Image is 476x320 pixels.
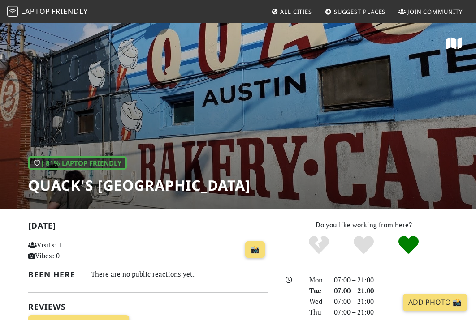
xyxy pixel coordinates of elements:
p: Visits: 1 Vibes: 0 [28,239,101,261]
a: LaptopFriendly LaptopFriendly [7,4,88,20]
a: Join Community [395,4,466,20]
div: Wed [304,296,329,307]
div: There are no public reactions yet. [91,268,268,280]
div: 07:00 – 21:00 [329,296,453,307]
h1: Quack's [GEOGRAPHIC_DATA] [28,177,251,194]
div: Yes [341,235,386,255]
div: 07:00 – 21:00 [329,274,453,285]
span: Suggest Places [334,8,386,16]
h2: Been here [28,270,80,279]
p: Do you like working from here? [279,219,448,230]
a: Suggest Places [321,4,389,20]
img: LaptopFriendly [7,6,18,17]
div: Mon [304,274,329,285]
div: 07:00 – 21:00 [329,307,453,317]
span: Laptop [21,6,50,16]
div: 07:00 – 21:00 [329,285,453,296]
a: Add Photo 📸 [403,294,467,311]
h2: [DATE] [28,221,268,234]
span: Join Community [407,8,463,16]
div: Tue [304,285,329,296]
span: All Cities [280,8,312,16]
div: Thu [304,307,329,317]
div: Definitely! [386,235,431,255]
div: | 81% Laptop Friendly [28,156,127,170]
a: 📸 [245,241,265,258]
a: All Cities [268,4,316,20]
h2: Reviews [28,302,268,311]
span: Friendly [52,6,87,16]
div: No [296,235,341,255]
